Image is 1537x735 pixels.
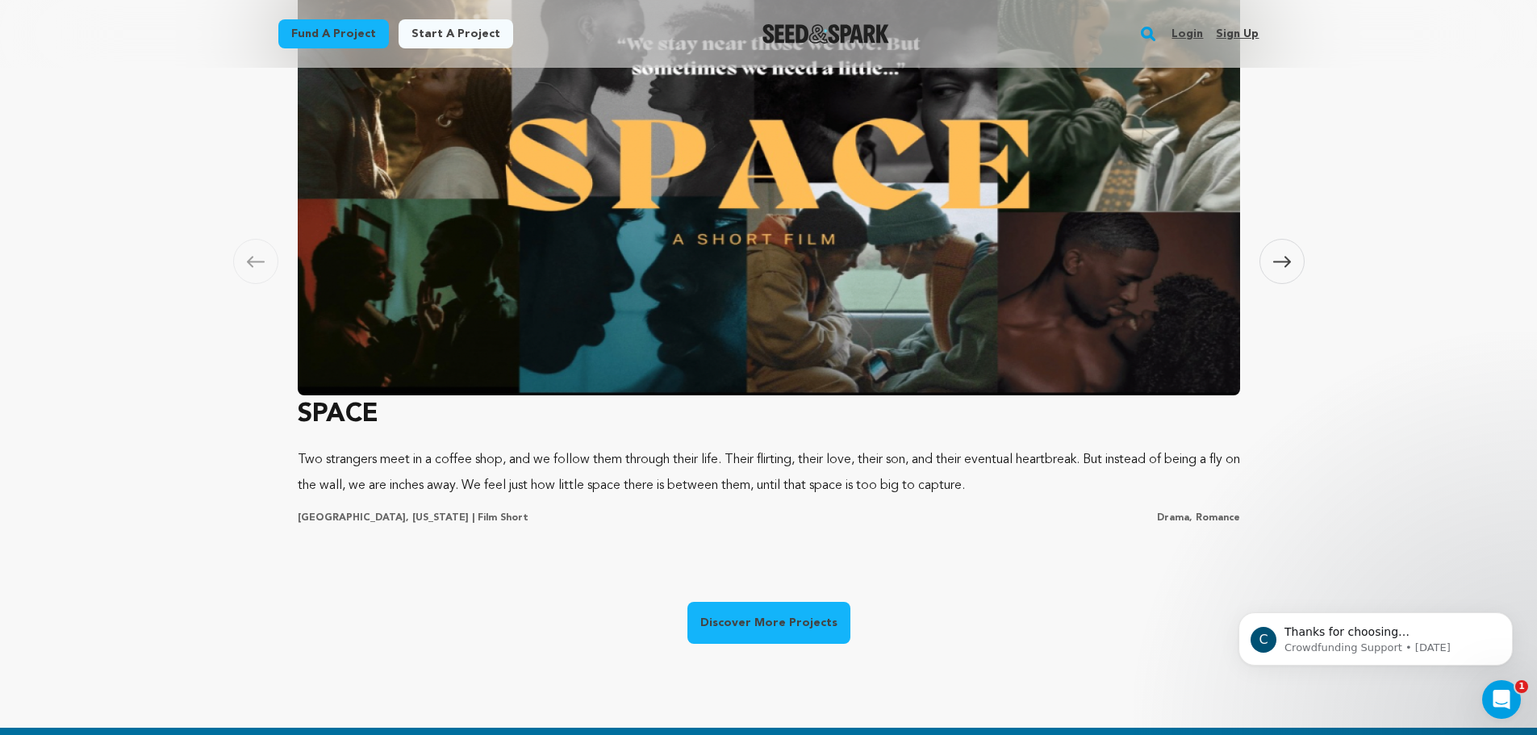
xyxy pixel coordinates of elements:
[762,24,889,44] a: Seed&Spark Homepage
[298,395,1240,434] h3: SPACE
[687,602,850,644] a: Discover More Projects
[278,19,389,48] a: Fund a project
[298,513,474,523] span: [GEOGRAPHIC_DATA], [US_STATE] |
[298,447,1240,499] p: Two strangers meet in a coffee shop, and we follow them through their life. Their flirting, their...
[478,513,528,523] span: Film Short
[762,24,889,44] img: Seed&Spark Logo Dark Mode
[399,19,513,48] a: Start a project
[1482,680,1521,719] iframe: Intercom live chat
[1214,578,1537,691] iframe: Intercom notifications message
[1157,512,1240,524] p: Drama, Romance
[1172,21,1203,47] a: Login
[1216,21,1259,47] a: Sign up
[1515,680,1528,693] span: 1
